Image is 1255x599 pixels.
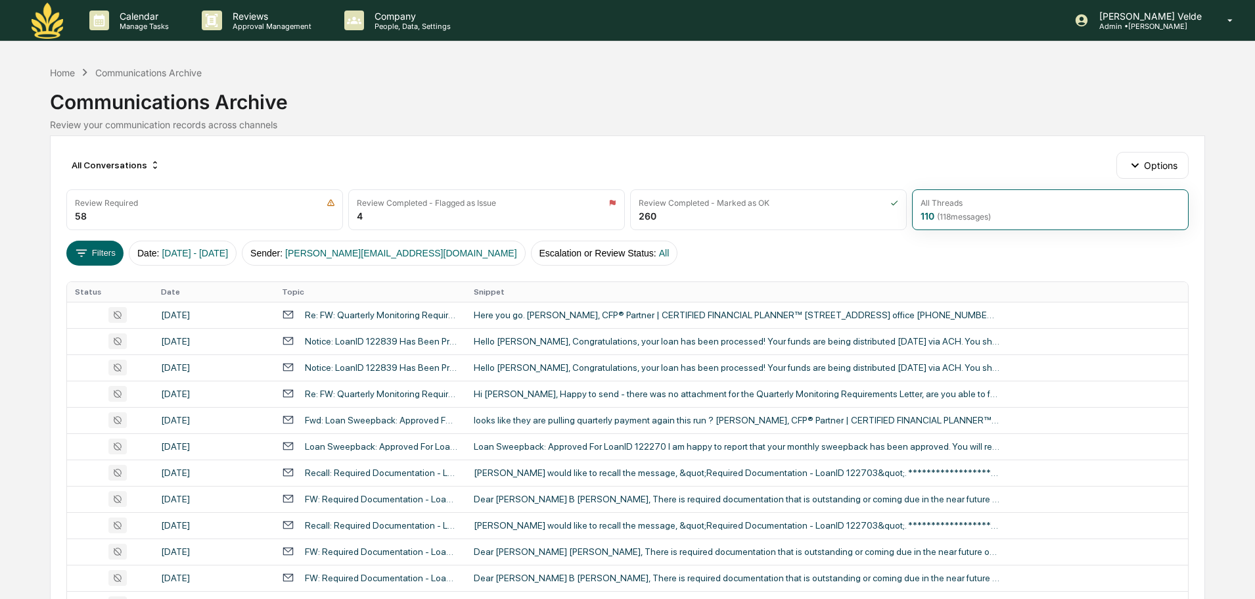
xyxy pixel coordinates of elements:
div: FW: Required Documentation - LoanID 122270 [305,494,458,504]
div: Review Completed - Marked as OK [639,198,769,208]
div: [DATE] [161,362,266,373]
div: Notice: LoanID 122839 Has Been Processed [305,336,458,347]
div: Notice: LoanID 122839 Has Been Processed [305,362,458,373]
div: [PERSON_NAME] would like to recall the message, &quot;Required Documentation - LoanID 122703&quot... [474,520,999,531]
p: Admin • [PERSON_NAME] [1089,22,1208,31]
div: Home [50,67,75,78]
button: Date:[DATE] - [DATE] [129,241,237,266]
p: Approval Management [222,22,318,31]
div: Communications Archive [95,67,202,78]
th: Topic [274,282,466,302]
div: Re: FW: Quarterly Monitoring Requirements - LoanID 122270 [305,389,458,399]
th: Status [67,282,152,302]
div: FW: Required Documentation - LoanID 122703 [305,546,458,557]
span: [PERSON_NAME][EMAIL_ADDRESS][DOMAIN_NAME] [285,248,516,258]
p: [PERSON_NAME] Velde [1089,11,1208,22]
div: [DATE] [161,389,266,399]
div: Review your communication records across channels [50,119,1204,130]
div: Recall: Required Documentation - LoanID 122703 [305,467,458,478]
div: FW: Required Documentation - LoanID 122270 [305,573,458,583]
div: Communications Archive [50,80,1204,114]
div: [DATE] [161,336,266,347]
div: All Threads [921,198,963,208]
button: Sender:[PERSON_NAME][EMAIL_ADDRESS][DOMAIN_NAME] [242,241,525,266]
div: [DATE] [161,310,266,320]
div: [DATE] [161,494,266,504]
div: [DATE] [161,415,266,425]
img: logo [32,3,63,39]
th: Date [153,282,274,302]
div: Recall: Required Documentation - LoanID 122703 [305,520,458,531]
span: ( 118 messages) [937,212,991,222]
div: [DATE] [161,546,266,557]
div: Loan Sweepback: Approved For LoanID 122270 I am happy to report that your monthly sweepback has b... [474,441,999,452]
span: [DATE] - [DATE] [162,248,228,258]
p: Manage Tasks [109,22,175,31]
th: Snippet [466,282,1188,302]
div: 4 [357,210,363,222]
div: [DATE] [161,441,266,452]
div: All Conversations [66,155,166,176]
img: icon [608,199,616,207]
div: Here you go. [PERSON_NAME], CFP® Partner | CERTIFIED FINANCIAL PLANNER™ [STREET_ADDRESS] office [... [474,310,999,320]
img: icon [327,199,335,207]
div: 260 [639,210,656,222]
div: Re: FW: Quarterly Monitoring Requirements - LoanID 122270 [305,310,458,320]
div: Hello [PERSON_NAME], Congratulations, your loan has been processed! Your funds are being distribu... [474,336,999,347]
div: Hi [PERSON_NAME], Happy to send - there was no attachment for the Quarterly Monitoring Requiremen... [474,389,999,399]
div: [DATE] [161,573,266,583]
div: Dear [PERSON_NAME] B [PERSON_NAME], There is required documentation that is outstanding or coming... [474,573,999,583]
div: Review Completed - Flagged as Issue [357,198,496,208]
div: Dear [PERSON_NAME] [PERSON_NAME], There is required documentation that is outstanding or coming d... [474,546,999,557]
div: Dear [PERSON_NAME] B [PERSON_NAME], There is required documentation that is outstanding or coming... [474,494,999,504]
div: Fwd: Loan Sweepback: Approved For LoanID 122270 [305,415,458,425]
p: Company [364,11,457,22]
p: People, Data, Settings [364,22,457,31]
div: [PERSON_NAME] would like to recall the message, &quot;Required Documentation - LoanID 122703&quot... [474,467,999,478]
div: Review Required [75,198,138,208]
div: Hello [PERSON_NAME], Congratulations, your loan has been processed! Your funds are being distribu... [474,362,999,373]
button: Escalation or Review Status:All [531,241,678,266]
button: Filters [66,241,124,266]
iframe: Open customer support [1213,556,1248,591]
p: Calendar [109,11,175,22]
div: looks like they are pulling quarterly payment again this run ? [PERSON_NAME], CFP® Partner | CERT... [474,415,999,425]
span: All [659,248,670,258]
div: Loan Sweepback: Approved For LoanID 122270 [305,441,458,452]
div: 110 [921,210,991,222]
div: 58 [75,210,87,222]
button: Options [1116,152,1188,178]
div: [DATE] [161,520,266,531]
img: icon [890,199,898,207]
p: Reviews [222,11,318,22]
div: [DATE] [161,467,266,478]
